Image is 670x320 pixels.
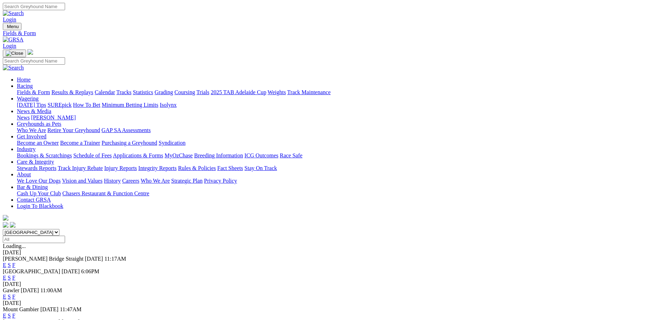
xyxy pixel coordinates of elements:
a: Greyhounds as Pets [17,121,61,127]
img: logo-grsa-white.png [27,49,33,55]
a: GAP SA Assessments [102,127,151,133]
a: Fields & Form [17,89,50,95]
a: Fields & Form [3,30,667,37]
a: Calendar [95,89,115,95]
img: Close [6,51,23,56]
a: Track Injury Rebate [58,165,103,171]
span: Menu [7,24,19,29]
a: Trials [196,89,209,95]
a: Coursing [174,89,195,95]
a: Home [17,77,31,83]
a: E [3,275,6,281]
img: GRSA [3,37,24,43]
img: Search [3,65,24,71]
a: ICG Outcomes [244,152,278,158]
a: Injury Reports [104,165,137,171]
a: 2025 TAB Adelaide Cup [211,89,266,95]
div: About [17,178,667,184]
a: E [3,294,6,300]
a: Strategic Plan [171,178,203,184]
img: twitter.svg [10,222,15,228]
a: Industry [17,146,36,152]
a: Race Safe [280,152,302,158]
a: Track Maintenance [287,89,331,95]
a: Schedule of Fees [73,152,111,158]
a: Chasers Restaurant & Function Centre [62,190,149,196]
a: Isolynx [160,102,177,108]
div: Get Involved [17,140,667,146]
a: Weights [268,89,286,95]
span: [GEOGRAPHIC_DATA] [3,268,60,274]
a: [DATE] Tips [17,102,46,108]
a: MyOzChase [165,152,193,158]
a: Stewards Reports [17,165,56,171]
a: We Love Our Dogs [17,178,60,184]
a: F [12,275,15,281]
a: News & Media [17,108,51,114]
a: Privacy Policy [204,178,237,184]
div: News & Media [17,115,667,121]
button: Toggle navigation [3,50,26,57]
a: Contact GRSA [17,197,51,203]
a: E [3,313,6,319]
a: S [8,275,11,281]
a: F [12,294,15,300]
a: Grading [155,89,173,95]
a: Become a Trainer [60,140,100,146]
div: Wagering [17,102,667,108]
a: Retire Your Greyhound [47,127,100,133]
span: [DATE] [40,306,59,312]
a: Cash Up Your Club [17,190,61,196]
span: Mount Gambier [3,306,39,312]
a: E [3,262,6,268]
a: Purchasing a Greyhound [102,140,157,146]
a: Statistics [133,89,153,95]
div: [DATE] [3,300,667,306]
a: S [8,294,11,300]
div: Care & Integrity [17,165,667,171]
span: [DATE] [85,256,103,262]
span: 6:06PM [81,268,100,274]
a: Tracks [116,89,132,95]
a: S [8,262,11,268]
a: Become an Owner [17,140,59,146]
a: Applications & Forms [113,152,163,158]
a: News [17,115,30,120]
span: [DATE] [62,268,80,274]
a: Who We Are [17,127,46,133]
a: Syndication [159,140,185,146]
a: Bar & Dining [17,184,48,190]
a: Rules & Policies [178,165,216,171]
a: F [12,313,15,319]
a: Careers [122,178,139,184]
img: facebook.svg [3,222,8,228]
img: logo-grsa-white.png [3,215,8,221]
a: Racing [17,83,33,89]
button: Toggle navigation [3,23,21,30]
a: Care & Integrity [17,159,54,165]
a: Stay On Track [244,165,277,171]
a: Who We Are [141,178,170,184]
a: History [104,178,121,184]
a: Results & Replays [51,89,93,95]
div: [DATE] [3,281,667,287]
a: Get Involved [17,133,46,139]
div: Industry [17,152,667,159]
a: Login [3,43,16,49]
div: [DATE] [3,249,667,256]
input: Search [3,3,65,10]
span: [PERSON_NAME] Bridge Straight [3,256,83,262]
a: Wagering [17,96,39,102]
a: About [17,171,31,177]
input: Select date [3,236,65,243]
a: F [12,262,15,268]
a: Breeding Information [194,152,243,158]
a: How To Bet [73,102,101,108]
div: Bar & Dining [17,190,667,197]
a: S [8,313,11,319]
a: Vision and Values [62,178,102,184]
a: Minimum Betting Limits [102,102,158,108]
a: Integrity Reports [138,165,177,171]
div: Racing [17,89,667,96]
